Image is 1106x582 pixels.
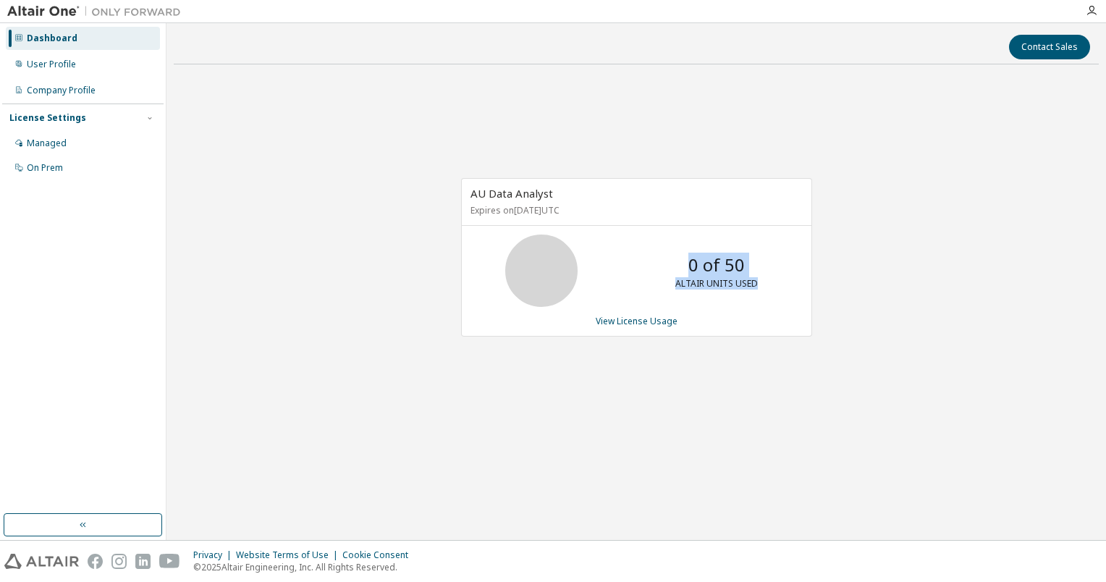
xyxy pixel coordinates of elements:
[88,554,103,569] img: facebook.svg
[236,549,342,561] div: Website Terms of Use
[27,33,77,44] div: Dashboard
[470,204,799,216] p: Expires on [DATE] UTC
[111,554,127,569] img: instagram.svg
[135,554,151,569] img: linkedin.svg
[342,549,417,561] div: Cookie Consent
[27,85,96,96] div: Company Profile
[1009,35,1090,59] button: Contact Sales
[27,59,76,70] div: User Profile
[159,554,180,569] img: youtube.svg
[193,549,236,561] div: Privacy
[675,277,758,290] p: ALTAIR UNITS USED
[470,186,553,201] span: AU Data Analyst
[4,554,79,569] img: altair_logo.svg
[596,315,677,327] a: View License Usage
[7,4,188,19] img: Altair One
[27,138,67,149] div: Managed
[193,561,417,573] p: © 2025 Altair Engineering, Inc. All Rights Reserved.
[9,112,86,124] div: License Settings
[27,162,63,174] div: On Prem
[688,253,745,277] p: 0 of 50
